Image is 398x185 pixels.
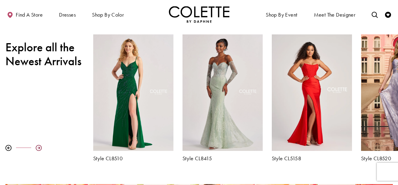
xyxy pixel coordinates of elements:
a: Visit Colette by Daphne Style No. CL8415 Page [183,34,263,151]
span: Shop by color [90,6,125,23]
span: Shop By Event [266,12,297,18]
a: Visit Colette by Daphne Style No. CL8510 Page [93,34,173,151]
span: Shop By Event [264,6,299,23]
a: Style CL8415 [183,155,263,161]
img: Colette by Daphne [169,6,229,23]
span: Dresses [59,12,76,18]
h2: Explore all the Newest Arrivals [5,40,84,68]
span: Find a store [16,12,43,18]
div: Colette by Daphne Style No. CL8415 [178,30,267,166]
a: Visit Colette by Daphne Style No. CL5158 Page [272,34,352,151]
a: Style CL8510 [93,155,173,161]
a: Meet the designer [312,6,357,23]
div: Colette by Daphne Style No. CL8510 [89,30,178,166]
span: Shop by color [92,12,124,18]
a: Visit Home Page [169,6,229,23]
a: Find a store [5,6,44,23]
span: Meet the designer [314,12,356,18]
a: Toggle search [370,6,379,23]
span: Dresses [58,6,77,23]
a: Check Wishlist [383,6,393,23]
div: Colette by Daphne Style No. CL5158 [267,30,357,166]
a: Style CL5158 [272,155,352,161]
